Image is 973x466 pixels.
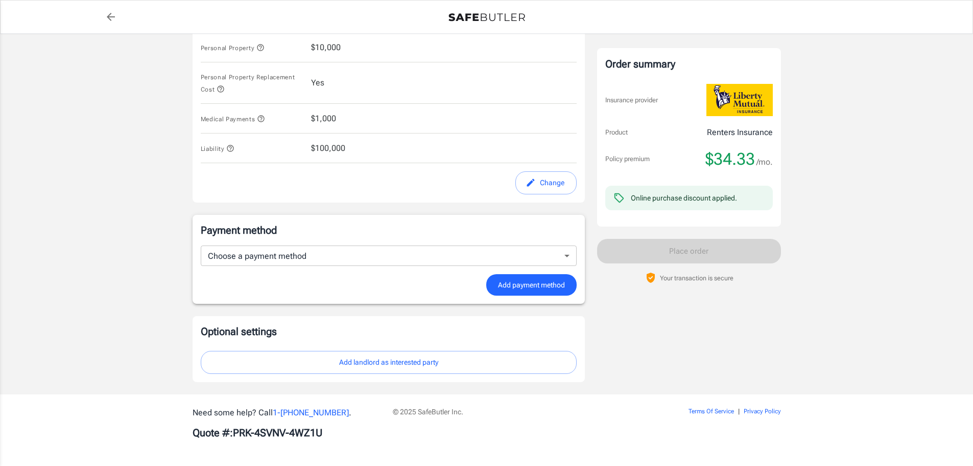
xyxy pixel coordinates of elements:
p: Optional settings [201,324,577,339]
p: Need some help? Call . [193,407,381,419]
p: Payment method [201,223,577,237]
div: Order summary [605,56,773,72]
span: Personal Property Replacement Cost [201,74,295,93]
span: Liability [201,145,235,152]
button: Liability [201,142,235,154]
button: Medical Payments [201,113,266,125]
span: | [738,408,740,415]
b: Quote #: PRK-4SVNV-4WZ1U [193,427,322,439]
img: Liberty Mutual [706,84,773,116]
span: /mo. [756,155,773,169]
span: $10,000 [311,41,341,54]
p: Product [605,127,628,138]
a: back to quotes [101,7,121,27]
button: Personal Property [201,41,265,54]
p: © 2025 SafeButler Inc. [393,407,631,417]
span: $100,000 [311,142,345,154]
p: Policy premium [605,154,650,164]
button: Add payment method [486,274,577,296]
a: 1-[PHONE_NUMBER] [273,408,349,417]
span: Yes [311,77,324,89]
span: Personal Property [201,45,265,52]
button: edit [515,171,577,194]
button: Add landlord as interested party [201,351,577,374]
span: $34.33 [705,149,755,169]
button: Personal Property Replacement Cost [201,71,303,95]
p: Renters Insurance [707,126,773,139]
img: Back to quotes [448,13,525,21]
p: Your transaction is secure [660,273,733,283]
p: Insurance provider [605,95,658,105]
a: Terms Of Service [689,408,734,415]
span: Medical Payments [201,116,266,123]
div: Online purchase discount applied. [631,193,737,203]
span: $1,000 [311,113,336,125]
span: Add payment method [498,279,565,292]
a: Privacy Policy [744,408,781,415]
